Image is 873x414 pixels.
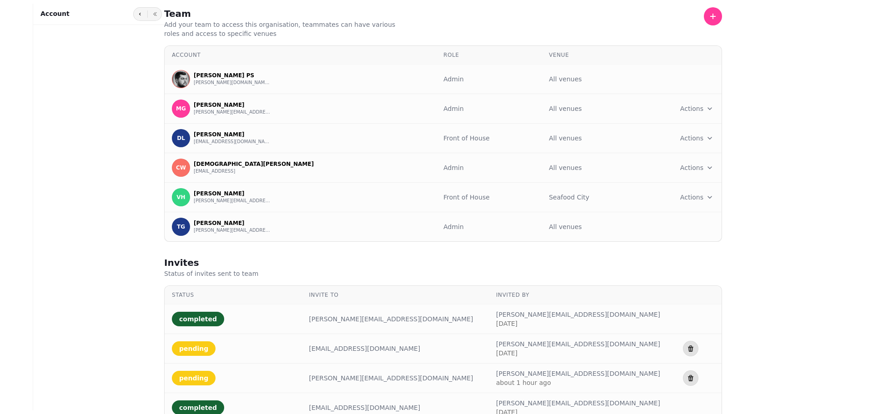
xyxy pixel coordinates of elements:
span: CW [176,165,186,171]
h2: Account [40,9,70,18]
a: about 1 hour ago [496,378,660,387]
button: [PERSON_NAME][DOMAIN_NAME][EMAIL_ADDRESS][DOMAIN_NAME] [194,79,271,86]
p: Add your team to access this organisation, teammates can have various roles and access to specifi... [164,20,397,38]
button: Actions [680,193,714,202]
button: [EMAIL_ADDRESS][DOMAIN_NAME] [194,138,271,145]
span: [PERSON_NAME][EMAIL_ADDRESS][DOMAIN_NAME] [496,369,660,378]
a: [DATE] [496,319,660,328]
p: completed [179,314,217,324]
p: [PERSON_NAME] PS [194,72,271,79]
div: Admin [443,75,534,84]
p: Status of invites sent to team [164,269,397,278]
div: Admin [443,104,534,113]
img: S P [172,70,190,88]
button: [PERSON_NAME][EMAIL_ADDRESS][DOMAIN_NAME] [194,227,271,234]
div: Venue [549,51,630,59]
p: All venues [549,134,582,143]
div: [EMAIL_ADDRESS][DOMAIN_NAME] [309,403,482,412]
div: Admin [443,222,534,231]
span: [PERSON_NAME][EMAIL_ADDRESS][DOMAIN_NAME] [496,310,660,319]
div: Status [172,291,294,299]
p: [PERSON_NAME] [194,101,271,109]
span: [PERSON_NAME][EMAIL_ADDRESS][DOMAIN_NAME] [496,399,660,408]
span: TG [177,224,185,230]
div: Invited by [496,291,669,299]
span: VH [176,194,185,200]
button: [PERSON_NAME][EMAIL_ADDRESS][DOMAIN_NAME] [194,109,271,116]
button: [PERSON_NAME][EMAIL_ADDRESS][DOMAIN_NAME] [194,197,271,205]
div: [EMAIL_ADDRESS][DOMAIN_NAME] [309,344,482,353]
p: [PERSON_NAME] [194,190,271,197]
button: Actions [680,134,714,143]
div: Role [443,51,534,59]
p: All venues [549,222,582,231]
button: [EMAIL_ADDRESS] [194,168,235,175]
button: Actions [680,163,714,172]
div: [PERSON_NAME][EMAIL_ADDRESS][DOMAIN_NAME] [309,374,482,383]
p: All venues [549,104,582,113]
h2: Invites [164,256,339,269]
h2: Team [164,7,339,20]
a: [DATE] [496,349,660,358]
span: DL [177,135,185,141]
div: Account [172,51,429,59]
div: Front of House [443,134,534,143]
p: pending [179,374,208,383]
p: All venues [549,75,582,84]
div: [PERSON_NAME][EMAIL_ADDRESS][DOMAIN_NAME] [309,314,482,324]
p: completed [179,403,217,412]
div: Admin [443,163,534,172]
div: Front of House [443,193,534,202]
button: Actions [680,104,714,113]
span: [PERSON_NAME][EMAIL_ADDRESS][DOMAIN_NAME] [496,339,660,349]
p: pending [179,344,208,353]
p: Seafood City [549,193,589,202]
span: MG [176,105,186,112]
p: [PERSON_NAME] [194,131,271,138]
p: [PERSON_NAME] [194,219,271,227]
div: Invite to [309,291,482,299]
p: [DEMOGRAPHIC_DATA][PERSON_NAME] [194,160,314,168]
p: All venues [549,163,582,172]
